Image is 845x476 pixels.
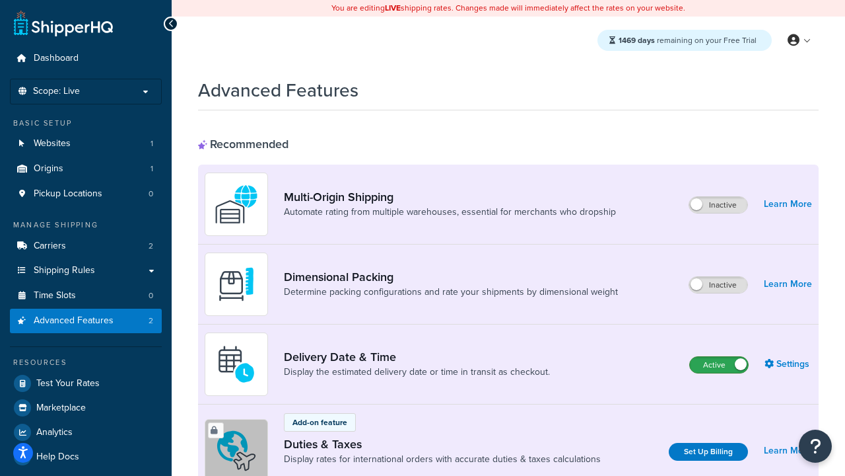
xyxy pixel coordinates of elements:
[10,234,162,258] li: Carriers
[10,357,162,368] div: Resources
[36,378,100,389] span: Test Your Rates
[689,197,747,213] label: Inactive
[284,453,601,466] a: Display rates for international orders with accurate duties & taxes calculations
[799,430,832,463] button: Open Resource Center
[149,188,153,200] span: 0
[764,195,812,214] a: Learn More
[10,132,162,156] li: Websites
[34,265,95,276] span: Shipping Rules
[34,241,66,252] span: Carriers
[689,277,747,293] label: Inactive
[669,443,748,461] a: Set Up Billing
[10,132,162,156] a: Websites1
[10,396,162,420] a: Marketplace
[34,290,76,301] span: Time Slots
[213,261,259,307] img: DTVBYsAAAAAASUVORK5CYII=
[764,442,812,460] a: Learn More
[34,315,114,327] span: Advanced Features
[10,118,162,129] div: Basic Setup
[284,190,616,204] a: Multi-Origin Shipping
[284,206,616,219] a: Automate rating from multiple warehouses, essential for merchants who dropship
[10,258,162,283] a: Shipping Rules
[34,138,71,149] span: Websites
[10,284,162,308] a: Time Slots0
[385,2,401,14] b: LIVE
[764,355,812,374] a: Settings
[198,77,358,103] h1: Advanced Features
[292,416,347,428] p: Add-on feature
[34,163,63,175] span: Origins
[10,420,162,444] a: Analytics
[284,366,550,379] a: Display the estimated delivery date or time in transit as checkout.
[36,452,79,463] span: Help Docs
[213,181,259,227] img: WatD5o0RtDAAAAAElFTkSuQmCC
[10,219,162,231] div: Manage Shipping
[284,437,601,452] a: Duties & Taxes
[36,403,86,414] span: Marketplace
[10,157,162,181] li: Origins
[213,341,259,387] img: gfkeb5ejjkALwAAAABJRU5ErkJggg==
[34,53,79,64] span: Dashboard
[198,137,288,151] div: Recommended
[149,241,153,252] span: 2
[10,157,162,181] a: Origins1
[10,309,162,333] li: Advanced Features
[151,163,153,175] span: 1
[284,270,618,284] a: Dimensional Packing
[619,34,655,46] strong: 1469 days
[151,138,153,149] span: 1
[619,34,757,46] span: remaining on your Free Trial
[149,290,153,301] span: 0
[10,182,162,206] a: Pickup Locations0
[10,445,162,469] a: Help Docs
[36,427,73,438] span: Analytics
[690,357,748,373] label: Active
[34,188,102,200] span: Pickup Locations
[149,315,153,327] span: 2
[33,86,80,97] span: Scope: Live
[284,350,550,364] a: Delivery Date & Time
[10,372,162,395] a: Test Your Rates
[10,46,162,71] a: Dashboard
[10,182,162,206] li: Pickup Locations
[10,309,162,333] a: Advanced Features2
[764,275,812,294] a: Learn More
[284,286,618,299] a: Determine packing configurations and rate your shipments by dimensional weight
[10,234,162,258] a: Carriers2
[10,284,162,308] li: Time Slots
